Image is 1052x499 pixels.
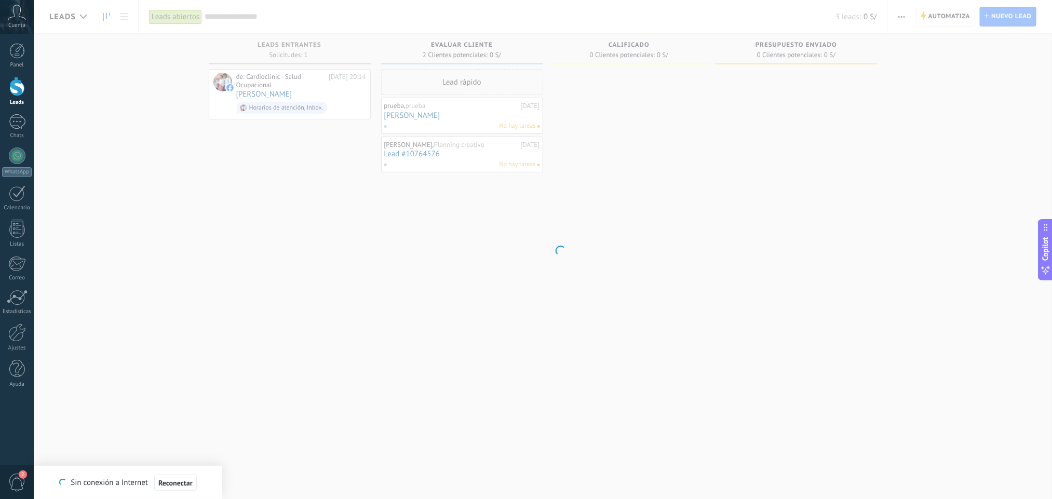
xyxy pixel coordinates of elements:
span: 2 [19,470,27,479]
div: Leads [2,99,32,106]
span: Reconectar [158,479,193,487]
div: Correo [2,275,32,281]
div: Ajustes [2,345,32,352]
button: Reconectar [154,475,197,491]
div: Sin conexión a Internet [59,474,196,491]
span: Copilot [1041,237,1051,261]
div: WhatsApp [2,167,32,177]
div: Calendario [2,205,32,211]
div: Ayuda [2,381,32,388]
div: Panel [2,62,32,69]
div: Estadísticas [2,308,32,315]
div: Listas [2,241,32,248]
span: Cuenta [8,22,25,29]
div: Chats [2,132,32,139]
